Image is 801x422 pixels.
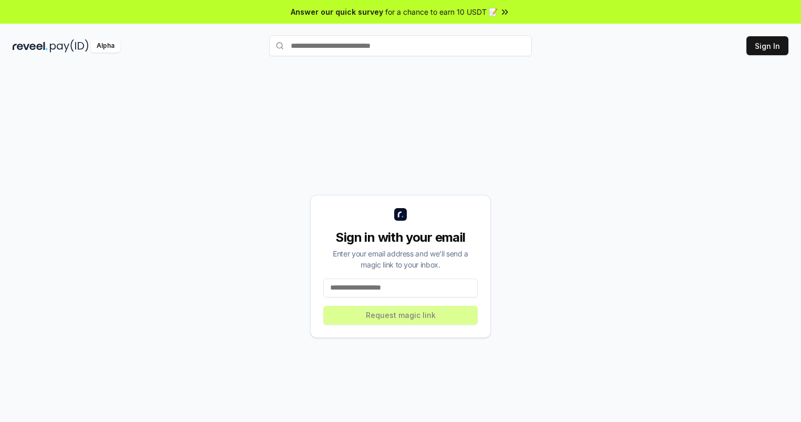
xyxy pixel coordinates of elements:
span: Answer our quick survey [291,6,383,17]
span: for a chance to earn 10 USDT 📝 [385,6,498,17]
img: reveel_dark [13,39,48,53]
button: Sign In [746,36,788,55]
div: Alpha [91,39,120,53]
div: Sign in with your email [323,229,478,246]
div: Enter your email address and we’ll send a magic link to your inbox. [323,248,478,270]
img: logo_small [394,208,407,221]
img: pay_id [50,39,89,53]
